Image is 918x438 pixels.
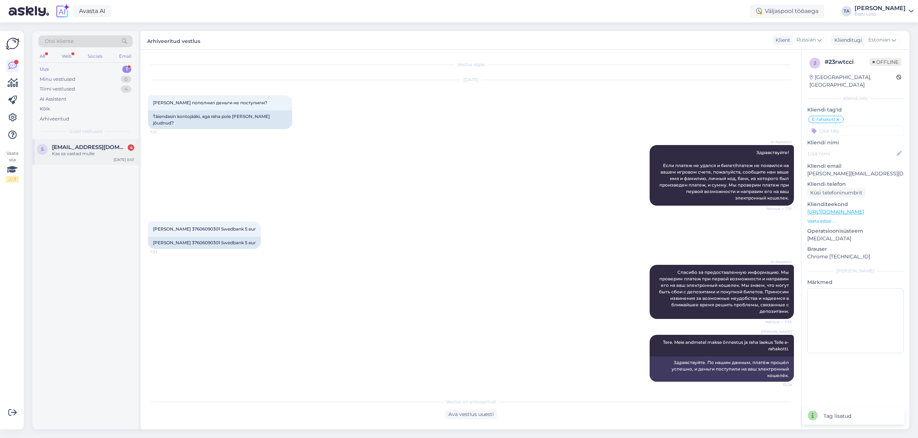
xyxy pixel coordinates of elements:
div: Väljaspool tööaega [750,5,824,18]
span: E-rahakott [812,117,835,122]
div: Küsi telefoninumbrit [807,188,865,198]
span: [PERSON_NAME] [761,329,792,334]
div: 4 [121,86,131,93]
div: Kliendi info [807,95,904,102]
span: Russian [796,36,816,44]
span: Otsi kliente [45,38,74,45]
div: Tiimi vestlused [40,86,75,93]
p: Kliendi telefon [807,180,904,188]
div: Vestlus algas [148,61,794,68]
input: Lisa tag [807,125,904,136]
div: [DATE] 0:01 [114,157,134,162]
div: Uus [40,66,49,73]
span: Vestlus on arhiveeritud [446,399,496,405]
div: 1 [122,66,131,73]
span: 7:33 [150,249,177,255]
div: [DATE] [148,76,794,83]
span: 7:31 [150,130,177,135]
p: Kliendi tag'id [807,106,904,114]
p: [MEDICAL_DATA] [807,235,904,242]
div: AI Assistent [40,96,66,103]
span: Спасибо за предоставленную информацию. Мы проверим платеж при первой возможности и направим его н... [659,270,790,314]
div: [PERSON_NAME] [855,5,906,11]
div: Arhiveeritud [40,115,69,123]
div: Eesti Loto [855,11,906,17]
span: Uued vestlused [69,128,102,135]
span: Tere. Meie andmetel makse õnnestus ja raha laekus Teile e-rahakotti. [663,340,789,351]
p: Märkmed [807,279,904,286]
span: Soomets13@gmail.com [52,144,127,150]
p: [PERSON_NAME][EMAIL_ADDRESS][DOMAIN_NAME] [807,170,904,178]
div: TA [842,6,852,16]
div: Klienditugi [831,36,862,44]
span: Nähtud ✓ 7:33 [765,319,792,325]
div: Minu vestlused [40,76,75,83]
a: [URL][DOMAIN_NAME] [807,209,864,215]
p: Chrome [TECHNICAL_ID] [807,253,904,260]
p: Kliendi email [807,162,904,170]
div: Kas sa vastad mulle [52,150,134,157]
span: [PERSON_NAME] 37606090301 Swedbank 5 eur [153,226,256,232]
div: Email [118,52,133,61]
div: [PERSON_NAME] [807,268,904,274]
div: [PERSON_NAME] 37606090301 Swedbank 5 eur [148,237,261,249]
label: Arhiveeritud vestlus [147,35,200,45]
p: Kliendi nimi [807,139,904,146]
span: 2 [814,60,816,66]
a: [PERSON_NAME]Eesti Loto [855,5,914,17]
div: Täiendasin kontojääki, aga raha pole [PERSON_NAME] jõudnud? [148,110,292,129]
img: explore-ai [55,4,70,19]
div: Kõik [40,105,50,113]
div: # 23rwtcci [825,58,870,66]
div: 0 [121,76,131,83]
span: Offline [870,58,901,66]
div: Vaata siia [6,150,19,183]
div: 4 [128,144,134,151]
div: All [38,52,47,61]
p: Brauser [807,245,904,253]
a: Avasta AI [73,5,111,17]
span: S [41,146,44,152]
img: Askly Logo [6,37,19,51]
div: Tag lisatud [823,412,851,420]
span: [PERSON_NAME] пополнил деньги не поступили? [153,100,267,105]
p: Klienditeekond [807,201,904,208]
div: Здравствуйте. По нашим данным, платёж прошёл успешно, и деньги поступили на ваш электронный кошелёк. [650,356,794,382]
span: AI Assistent [765,259,792,264]
div: [GEOGRAPHIC_DATA], [GEOGRAPHIC_DATA] [809,74,896,89]
input: Lisa nimi [808,150,895,158]
div: 2 / 3 [6,176,19,183]
div: Ava vestlus uuesti [445,409,497,419]
div: Klient [773,36,790,44]
p: Vaata edasi ... [807,218,904,224]
p: Operatsioonisüsteem [807,227,904,235]
div: Socials [86,52,104,61]
div: Web [60,52,73,61]
span: 13:28 [765,382,792,387]
span: AI Assistent [765,139,792,145]
span: Nähtud ✓ 7:31 [765,206,792,211]
span: Estonian [868,36,890,44]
